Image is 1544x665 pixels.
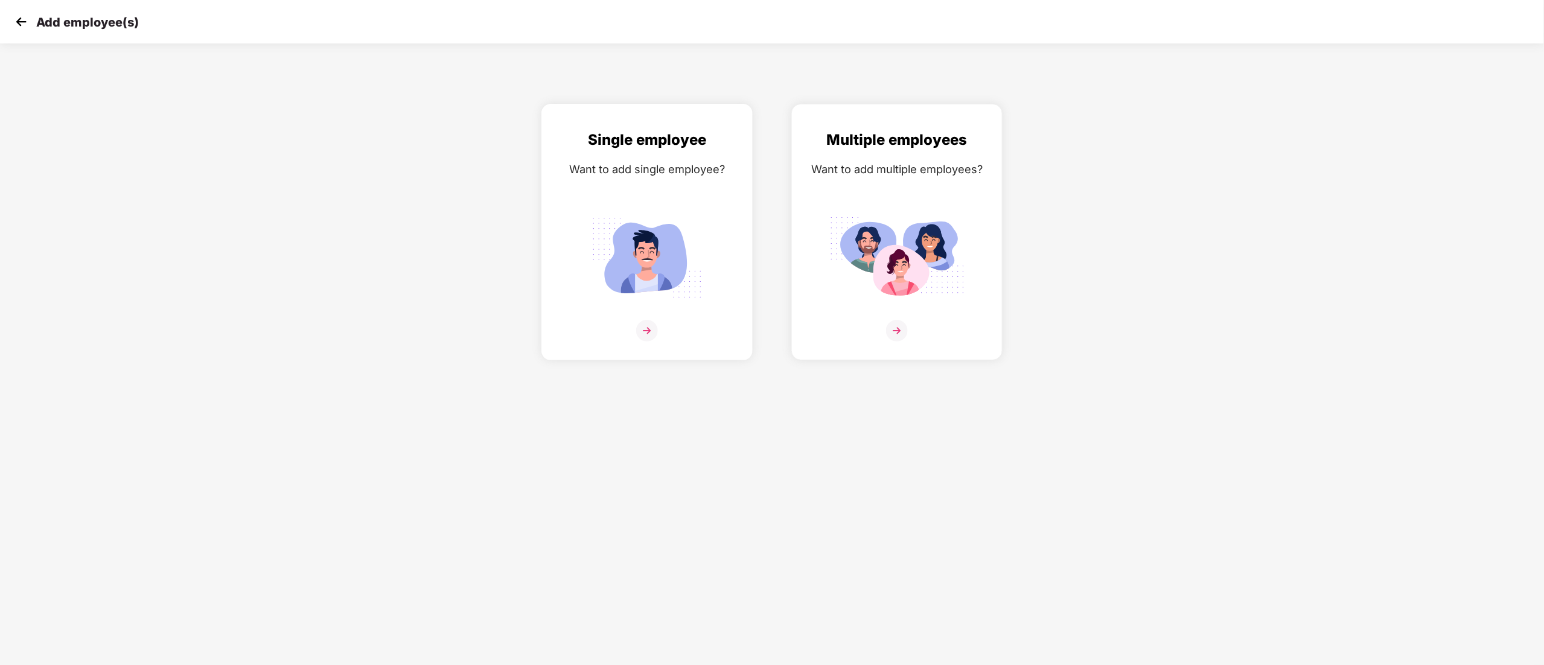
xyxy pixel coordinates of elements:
div: Multiple employees [804,129,990,151]
img: svg+xml;base64,PHN2ZyB4bWxucz0iaHR0cDovL3d3dy53My5vcmcvMjAwMC9zdmciIHdpZHRoPSIzNiIgaGVpZ2h0PSIzNi... [886,320,908,342]
p: Add employee(s) [36,15,139,30]
img: svg+xml;base64,PHN2ZyB4bWxucz0iaHR0cDovL3d3dy53My5vcmcvMjAwMC9zdmciIHdpZHRoPSIzMCIgaGVpZ2h0PSIzMC... [12,13,30,31]
img: svg+xml;base64,PHN2ZyB4bWxucz0iaHR0cDovL3d3dy53My5vcmcvMjAwMC9zdmciIGlkPSJNdWx0aXBsZV9lbXBsb3llZS... [829,211,965,305]
div: Single employee [554,129,740,151]
img: svg+xml;base64,PHN2ZyB4bWxucz0iaHR0cDovL3d3dy53My5vcmcvMjAwMC9zdmciIHdpZHRoPSIzNiIgaGVpZ2h0PSIzNi... [636,320,658,342]
div: Want to add single employee? [554,161,740,178]
div: Want to add multiple employees? [804,161,990,178]
img: svg+xml;base64,PHN2ZyB4bWxucz0iaHR0cDovL3d3dy53My5vcmcvMjAwMC9zdmciIGlkPSJTaW5nbGVfZW1wbG95ZWUiIH... [579,211,715,305]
